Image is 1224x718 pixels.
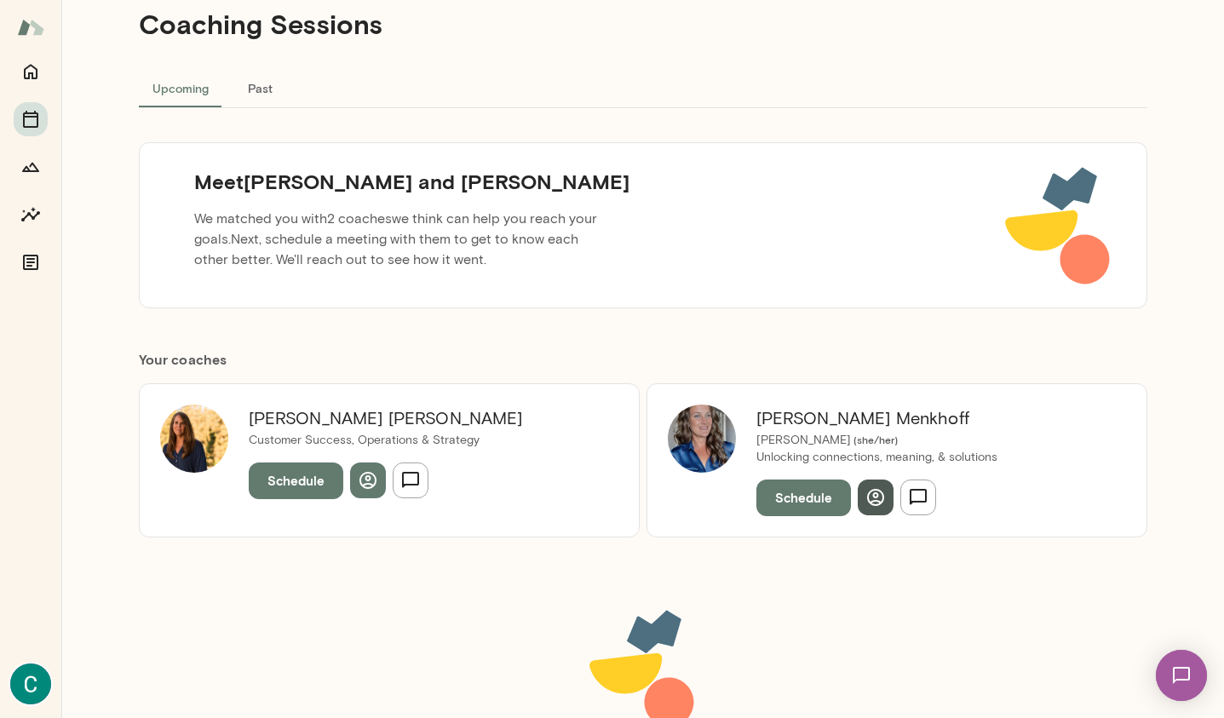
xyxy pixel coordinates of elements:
button: Home [14,55,48,89]
button: Upcoming [139,67,222,108]
button: Schedule [756,480,851,515]
p: Customer Success, Operations & Strategy [249,432,523,449]
button: Documents [14,245,48,279]
button: View profile [858,480,894,515]
img: meet [1004,164,1112,287]
button: Growth Plan [14,150,48,184]
p: We matched you with 2 coaches we think can help you reach your goals. Next, schedule a meeting wi... [181,202,617,277]
img: Sheri DeMario [160,405,228,473]
button: Send message [393,462,428,498]
h4: Coaching Sessions [139,8,382,40]
button: Send message [900,480,936,515]
h6: Your coach es [139,349,1147,370]
p: Unlocking connections, meaning, & solutions [756,449,997,466]
div: basic tabs example [139,67,1147,108]
button: Past [222,67,299,108]
img: Cassie Cunningham [10,663,51,704]
h5: Meet [PERSON_NAME] and [PERSON_NAME] [181,168,643,195]
h6: [PERSON_NAME] Menkhoff [756,405,997,432]
img: Nicole Menkhoff [668,405,736,473]
button: Schedule [249,462,343,498]
h6: [PERSON_NAME] [PERSON_NAME] [249,405,523,432]
button: View profile [350,462,386,498]
button: Sessions [14,102,48,136]
span: ( she/her ) [851,434,898,445]
img: Mento [17,11,44,43]
p: [PERSON_NAME] [756,432,997,449]
button: Insights [14,198,48,232]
